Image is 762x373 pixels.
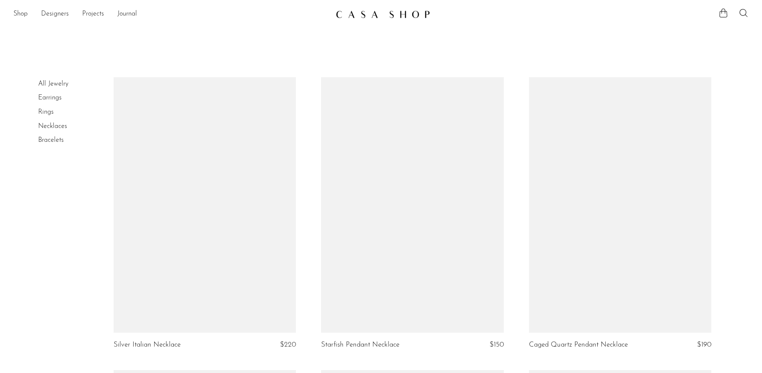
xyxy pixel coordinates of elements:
span: $190 [697,341,711,348]
a: Bracelets [38,137,64,143]
span: $220 [280,341,296,348]
a: Rings [38,109,54,115]
ul: NEW HEADER MENU [13,7,329,21]
a: Caged Quartz Pendant Necklace [529,341,628,349]
nav: Desktop navigation [13,7,329,21]
a: Starfish Pendant Necklace [321,341,399,349]
a: All Jewelry [38,81,68,87]
a: Necklaces [38,123,67,130]
a: Journal [117,9,137,20]
span: $150 [490,341,504,348]
a: Earrings [38,94,62,101]
a: Silver Italian Necklace [114,341,181,349]
a: Projects [82,9,104,20]
a: Designers [41,9,69,20]
a: Shop [13,9,28,20]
